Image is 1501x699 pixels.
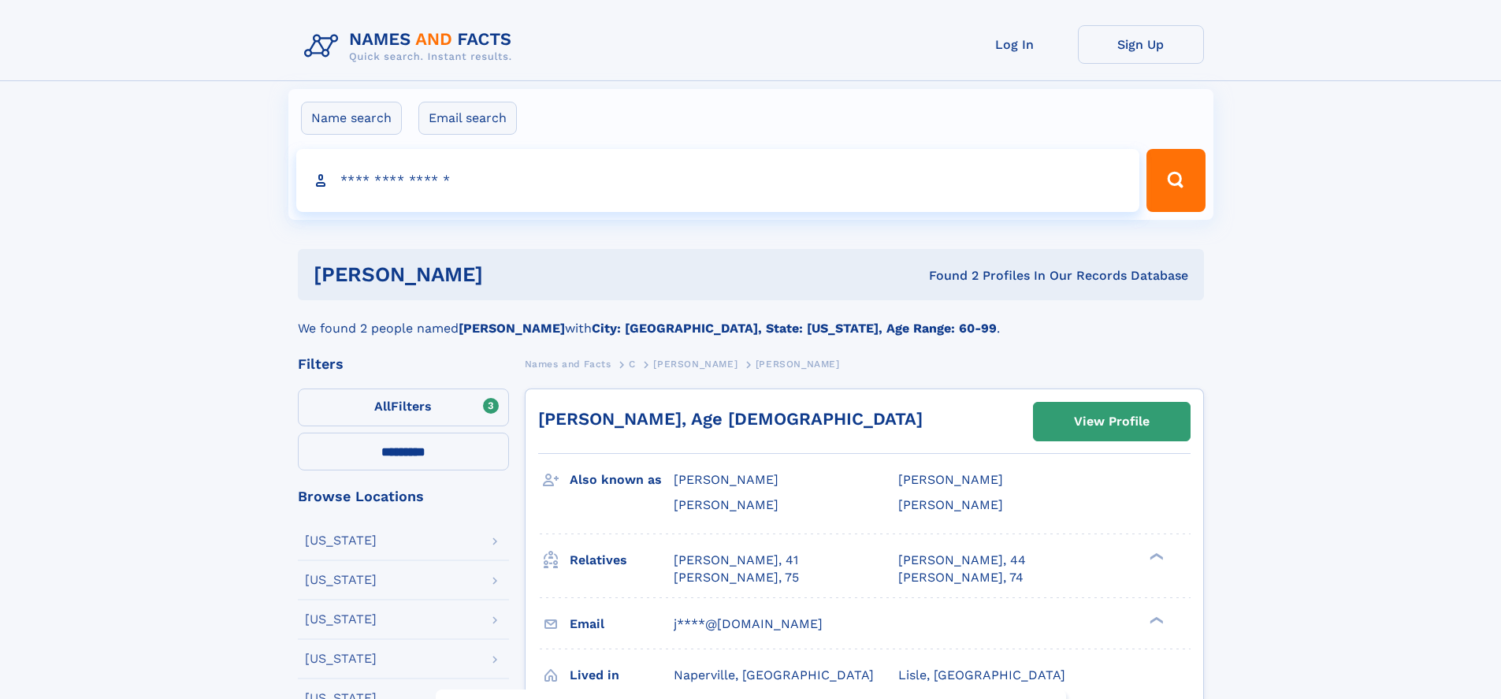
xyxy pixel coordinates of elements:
div: Found 2 Profiles In Our Records Database [706,267,1188,284]
div: [US_STATE] [305,534,377,547]
span: [PERSON_NAME] [898,497,1003,512]
h3: Relatives [570,547,674,574]
a: Names and Facts [525,354,611,374]
div: [US_STATE] [305,574,377,586]
a: [PERSON_NAME], 44 [898,552,1026,569]
label: Filters [298,389,509,426]
div: Browse Locations [298,489,509,504]
div: ❯ [1146,615,1165,625]
span: [PERSON_NAME] [674,472,778,487]
div: [US_STATE] [305,653,377,665]
a: [PERSON_NAME], 75 [674,569,799,586]
img: Logo Names and Facts [298,25,525,68]
div: ❯ [1146,551,1165,561]
h3: Email [570,611,674,638]
span: C [629,359,636,370]
h1: [PERSON_NAME] [314,265,706,284]
a: View Profile [1034,403,1190,441]
span: [PERSON_NAME] [756,359,840,370]
a: Log In [952,25,1078,64]
a: [PERSON_NAME] [653,354,737,374]
a: [PERSON_NAME], 41 [674,552,798,569]
a: Sign Up [1078,25,1204,64]
a: [PERSON_NAME], 74 [898,569,1024,586]
button: Search Button [1146,149,1205,212]
label: Name search [301,102,402,135]
span: Naperville, [GEOGRAPHIC_DATA] [674,667,874,682]
b: [PERSON_NAME] [459,321,565,336]
h3: Also known as [570,467,674,493]
input: search input [296,149,1140,212]
span: All [374,399,391,414]
label: Email search [418,102,517,135]
a: C [629,354,636,374]
div: View Profile [1074,403,1150,440]
span: [PERSON_NAME] [898,472,1003,487]
div: [US_STATE] [305,613,377,626]
b: City: [GEOGRAPHIC_DATA], State: [US_STATE], Age Range: 60-99 [592,321,997,336]
a: [PERSON_NAME], Age [DEMOGRAPHIC_DATA] [538,409,923,429]
span: [PERSON_NAME] [653,359,737,370]
div: We found 2 people named with . [298,300,1204,338]
div: Filters [298,357,509,371]
h3: Lived in [570,662,674,689]
span: Lisle, [GEOGRAPHIC_DATA] [898,667,1065,682]
span: [PERSON_NAME] [674,497,778,512]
